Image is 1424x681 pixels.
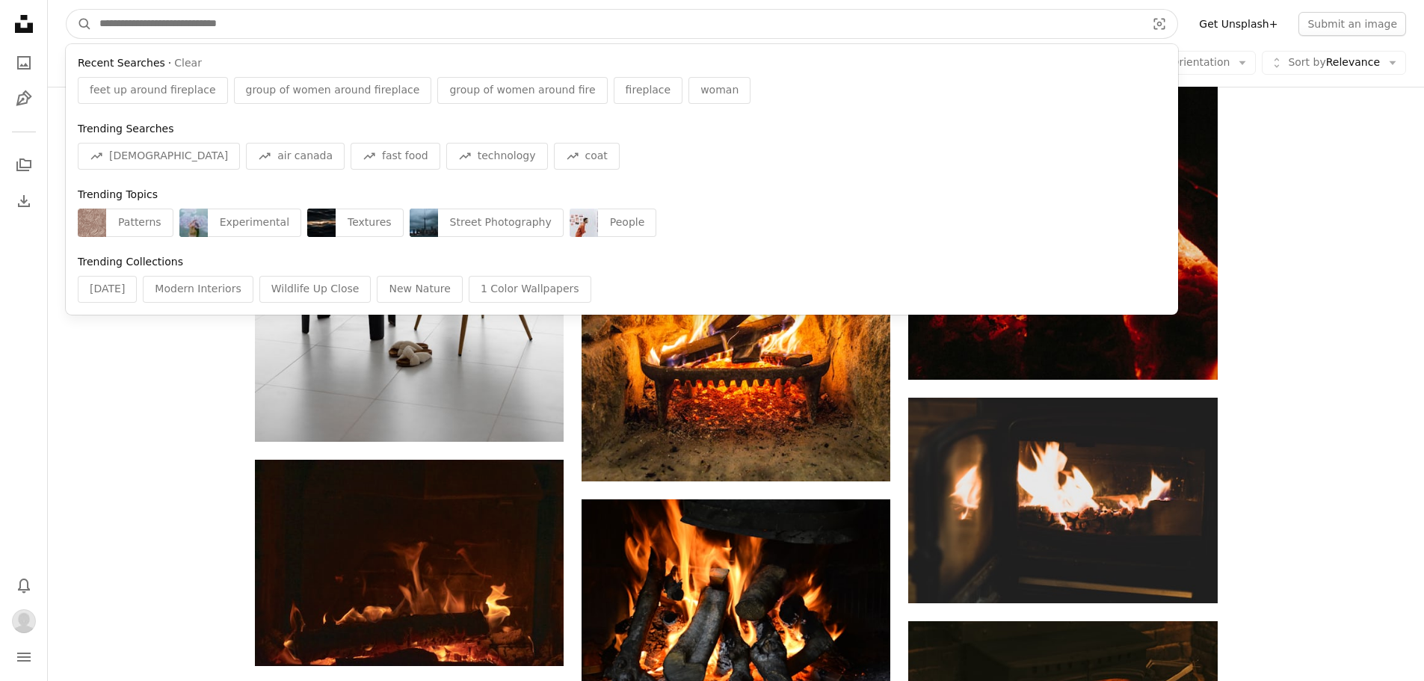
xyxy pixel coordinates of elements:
a: a fire burning in a fireplace with lots of logs [582,595,890,608]
span: woman [700,83,739,98]
img: Avatar of user Kate Shaffer [12,609,36,633]
div: Modern Interiors [143,276,253,303]
span: Trending Topics [78,188,158,200]
a: a fire burning in a fireplace with lots of wood [255,555,564,569]
button: Orientation [1144,51,1256,75]
span: feet up around fireplace [90,83,216,98]
a: Photos [9,48,39,78]
div: People [598,209,657,237]
div: Patterns [106,209,173,237]
span: group of women around fireplace [246,83,420,98]
span: Sort by [1288,56,1325,68]
a: a fire burning inside of a wood burning stove [908,493,1217,507]
span: Trending Searches [78,123,173,135]
button: Sort byRelevance [1262,51,1406,75]
img: photo-1756232684964-09e6bee67c30 [307,209,336,237]
span: Recent Searches [78,56,165,71]
button: Visual search [1141,10,1177,38]
img: a fire burning in a fireplace with lots of wood [255,460,564,665]
span: Relevance [1288,55,1380,70]
img: premium_photo-1755890950394-d560a489a3c6 [179,209,208,237]
span: Orientation [1171,56,1230,68]
img: a fire burning inside of a wood burning stove [908,398,1217,603]
div: Experimental [208,209,301,237]
span: fast food [382,149,428,164]
img: photo-1756135154174-add625f8721a [410,209,438,237]
span: Trending Collections [78,256,183,268]
span: fireplace [626,83,671,98]
div: · [78,56,1166,71]
span: [DEMOGRAPHIC_DATA] [109,149,228,164]
a: Download History [9,186,39,216]
button: Profile [9,606,39,636]
a: Get Unsplash+ [1190,12,1286,36]
div: Wildlife Up Close [259,276,372,303]
span: coat [585,149,608,164]
a: Collections [9,150,39,180]
div: Textures [336,209,404,237]
div: [DATE] [78,276,137,303]
span: technology [478,149,536,164]
div: Street Photography [438,209,564,237]
a: Home — Unsplash [9,9,39,42]
button: Submit an image [1298,12,1406,36]
button: Clear [174,56,202,71]
span: group of women around fire [449,83,595,98]
img: premium_vector-1736967617027-c9f55396949f [78,209,106,237]
a: Illustrations [9,84,39,114]
div: 1 Color Wallpapers [469,276,591,303]
button: Menu [9,642,39,672]
button: Search Unsplash [67,10,92,38]
button: Notifications [9,570,39,600]
div: New Nature [377,276,462,303]
form: Find visuals sitewide [66,9,1178,39]
span: air canada [277,149,333,164]
img: premium_photo-1756163700959-70915d58a694 [570,209,598,237]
